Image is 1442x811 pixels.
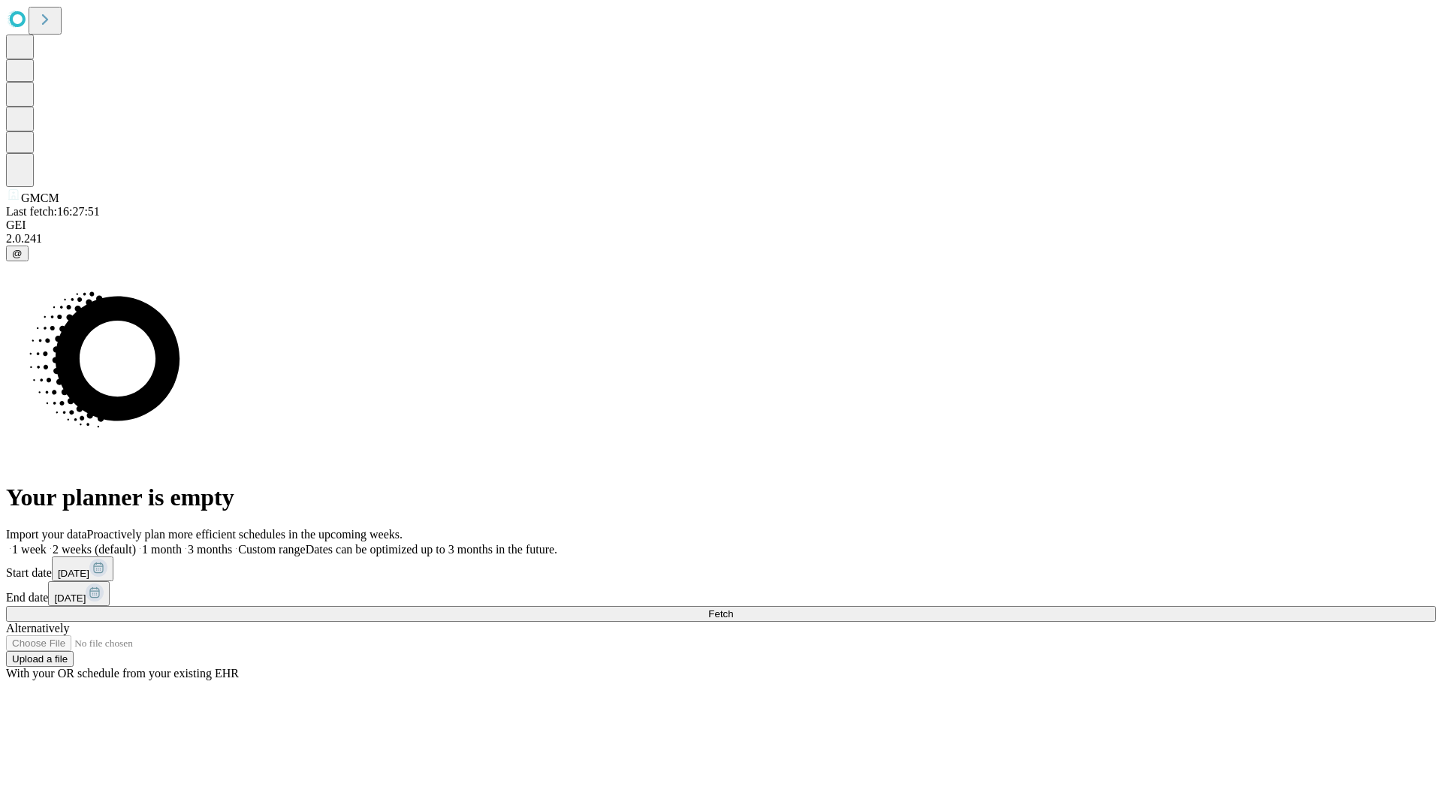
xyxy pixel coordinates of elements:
[21,191,59,204] span: GMCM
[48,581,110,606] button: [DATE]
[6,232,1436,246] div: 2.0.241
[142,543,182,556] span: 1 month
[12,543,47,556] span: 1 week
[6,205,100,218] span: Last fetch: 16:27:51
[6,556,1436,581] div: Start date
[6,606,1436,622] button: Fetch
[12,248,23,259] span: @
[6,622,69,635] span: Alternatively
[6,581,1436,606] div: End date
[708,608,733,620] span: Fetch
[238,543,305,556] span: Custom range
[53,543,136,556] span: 2 weeks (default)
[6,651,74,667] button: Upload a file
[6,484,1436,511] h1: Your planner is empty
[188,543,232,556] span: 3 months
[52,556,113,581] button: [DATE]
[6,528,87,541] span: Import your data
[54,592,86,604] span: [DATE]
[58,568,89,579] span: [DATE]
[6,246,29,261] button: @
[306,543,557,556] span: Dates can be optimized up to 3 months in the future.
[6,219,1436,232] div: GEI
[6,667,239,680] span: With your OR schedule from your existing EHR
[87,528,403,541] span: Proactively plan more efficient schedules in the upcoming weeks.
